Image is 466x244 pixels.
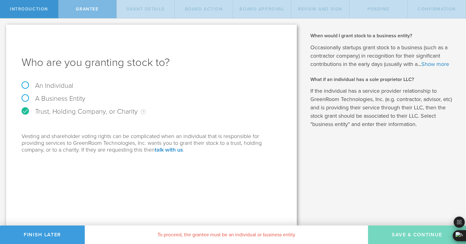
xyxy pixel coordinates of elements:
[22,108,146,116] label: Trust, Holding Company, or Charity
[368,226,466,244] button: Save & Continue
[310,87,457,128] p: If the individual has a service provider relationship to GreenRoom Technologies, Inc. (e.g. contr...
[298,6,342,12] span: Review and Sign
[22,127,281,153] p: Vesting and shareholder voting rights can be complicated when an individual that is responsible f...
[22,55,281,70] h1: Who are you granting stock to?
[22,82,73,90] label: An Individual
[126,6,165,12] span: Grant Details
[239,6,284,12] span: Board Approval
[76,6,98,12] span: Grantee
[310,32,457,39] h2: When would I grant stock to a business entity?
[310,76,457,83] h2: What if an individual has a sole proprietor LLC?
[10,6,48,12] span: Introduction
[418,6,456,12] span: Confirmation
[185,6,223,12] span: Board Action
[310,43,457,68] p: Occasionally startups grant stock to a business (such as a contractor company) in recognition for...
[85,226,368,244] div: To proceed, the grantee must be an individual or business entity
[367,6,390,12] span: Pending
[421,61,449,67] a: Show more
[22,95,85,103] label: A Business Entity
[155,146,183,153] a: talk with us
